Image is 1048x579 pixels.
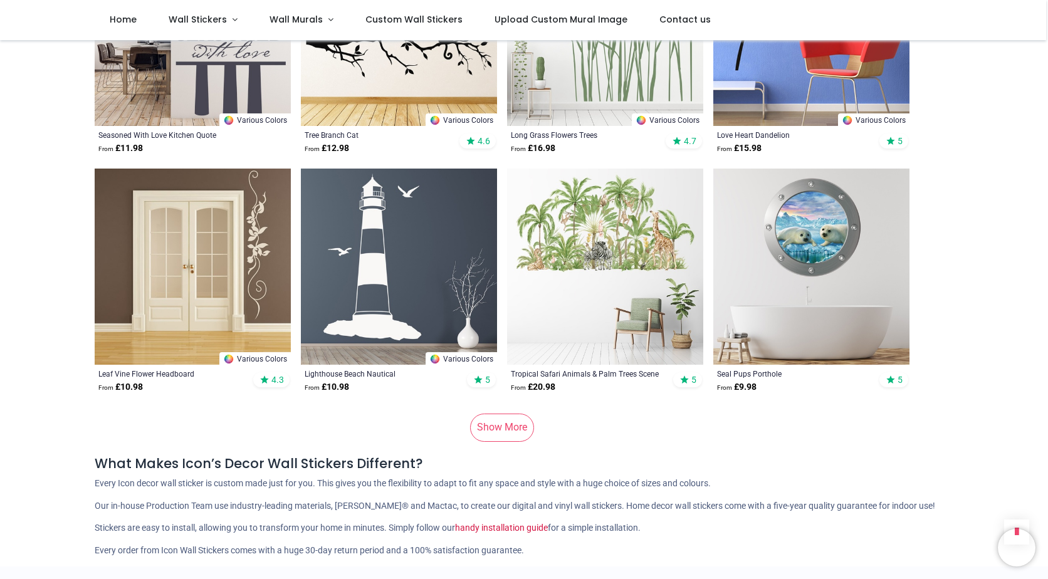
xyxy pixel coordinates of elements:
[95,522,953,535] p: Stickers are easy to install, allowing you to transform your home in minutes. Simply follow our f...
[365,13,463,26] span: Custom Wall Stickers
[511,384,526,391] span: From
[636,115,647,126] img: Color Wheel
[507,169,703,365] img: Tropical Safari Animals & Palm Trees Wall Sticker Scene
[95,169,291,365] img: Leaf Vine Flower Headboard Wall Sticker
[717,368,868,378] a: Seal Pups Porthole
[98,130,249,140] a: Seasoned With Love Kitchen Quote
[169,13,227,26] span: Wall Stickers
[305,384,320,391] span: From
[305,368,456,378] a: Lighthouse Beach Nautical
[632,113,703,126] a: Various Colors
[426,113,497,126] a: Various Colors
[95,454,953,472] h4: What Makes Icon’s Decor Wall Stickers Different?
[898,135,903,147] span: 5
[717,381,757,394] strong: £ 9.98
[219,113,291,126] a: Various Colors
[223,353,234,365] img: Color Wheel
[717,145,732,152] span: From
[898,374,903,385] span: 5
[305,142,349,155] strong: £ 12.98
[95,500,953,513] p: Our in-house Production Team use industry-leading materials, [PERSON_NAME]® and Mactac, to create...
[511,368,662,378] a: Tropical Safari Animals & Palm Trees Scene
[305,130,456,140] a: Tree Branch Cat
[495,13,627,26] span: Upload Custom Mural Image
[713,169,909,365] img: Seal Pups Porthole Wall Sticker
[838,113,909,126] a: Various Colors
[842,115,853,126] img: Color Wheel
[511,381,555,394] strong: £ 20.98
[98,384,113,391] span: From
[426,352,497,365] a: Various Colors
[717,384,732,391] span: From
[659,13,711,26] span: Contact us
[95,545,953,557] p: Every order from Icon Wall Stickers comes with a huge 30-day return period and a 100% satisfactio...
[691,374,696,385] span: 5
[429,353,441,365] img: Color Wheel
[478,135,490,147] span: 4.6
[511,145,526,152] span: From
[429,115,441,126] img: Color Wheel
[223,115,234,126] img: Color Wheel
[110,13,137,26] span: Home
[998,529,1035,566] iframe: Brevo live chat
[98,142,143,155] strong: £ 11.98
[717,142,762,155] strong: £ 15.98
[305,381,349,394] strong: £ 10.98
[305,145,320,152] span: From
[219,352,291,365] a: Various Colors
[98,368,249,378] a: Leaf Vine Flower Headboard
[301,169,497,365] img: Lighthouse Beach Nautical Wall Sticker - Mod7
[485,374,490,385] span: 5
[511,130,662,140] a: Long Grass Flowers Trees
[98,145,113,152] span: From
[270,13,323,26] span: Wall Murals
[95,477,953,490] p: Every Icon decor wall sticker is custom made just for you. This gives you the flexibility to adap...
[717,130,868,140] a: Love Heart Dandelion
[455,523,548,533] a: handy installation guide
[98,381,143,394] strong: £ 10.98
[470,414,534,441] a: Show More
[684,135,696,147] span: 4.7
[511,142,555,155] strong: £ 16.98
[271,374,284,385] span: 4.3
